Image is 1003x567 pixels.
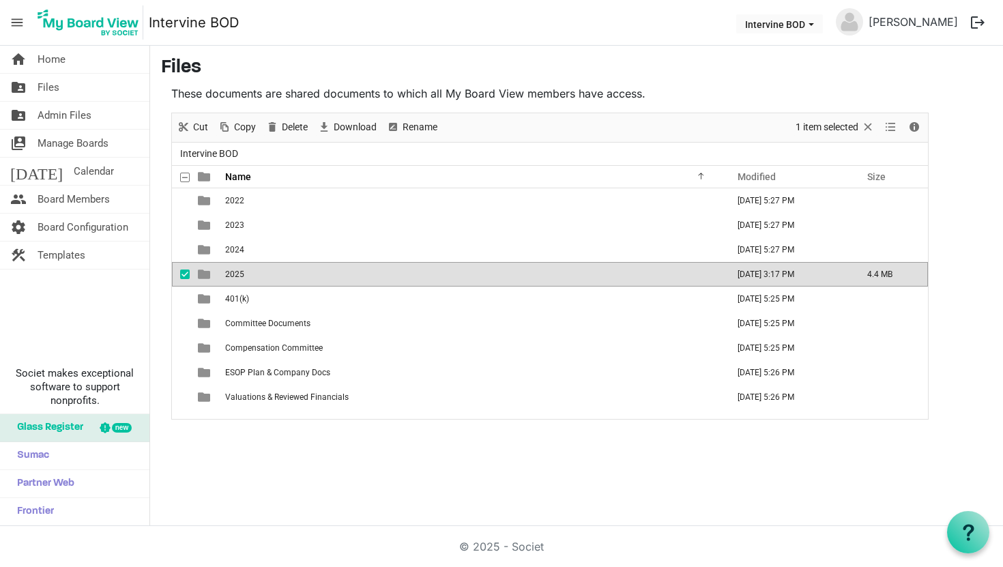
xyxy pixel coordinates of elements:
[149,9,239,36] a: Intervine BOD
[190,262,221,287] td: is template cell column header type
[723,262,853,287] td: September 24, 2025 3:17 PM column header Modified
[33,5,143,40] img: My Board View Logo
[723,188,853,213] td: August 11, 2025 5:27 PM column header Modified
[853,336,928,360] td: is template cell column header Size
[6,366,143,407] span: Societ makes exceptional software to support nonprofits.
[867,171,886,182] span: Size
[172,336,190,360] td: checkbox
[853,262,928,287] td: 4.4 MB is template cell column header Size
[723,360,853,385] td: August 11, 2025 5:26 PM column header Modified
[723,311,853,336] td: August 11, 2025 5:25 PM column header Modified
[903,113,926,142] div: Details
[853,311,928,336] td: is template cell column header Size
[723,385,853,409] td: August 11, 2025 5:26 PM column header Modified
[172,311,190,336] td: checkbox
[10,470,74,497] span: Partner Web
[38,102,91,129] span: Admin Files
[190,237,221,262] td: is template cell column header type
[882,119,899,136] button: View dropdownbutton
[225,368,330,377] span: ESOP Plan & Company Docs
[723,237,853,262] td: August 11, 2025 5:27 PM column header Modified
[10,498,54,525] span: Frontier
[190,336,221,360] td: is template cell column header type
[225,392,349,402] span: Valuations & Reviewed Financials
[172,188,190,213] td: checkbox
[172,213,190,237] td: checkbox
[315,119,379,136] button: Download
[221,360,723,385] td: ESOP Plan & Company Docs is template cell column header Name
[190,287,221,311] td: is template cell column header type
[853,385,928,409] td: is template cell column header Size
[723,213,853,237] td: August 11, 2025 5:27 PM column header Modified
[172,113,213,142] div: Cut
[261,113,312,142] div: Delete
[853,360,928,385] td: is template cell column header Size
[10,158,63,185] span: [DATE]
[221,385,723,409] td: Valuations & Reviewed Financials is template cell column header Name
[791,113,880,142] div: Clear selection
[10,186,27,213] span: people
[381,113,442,142] div: Rename
[38,186,110,213] span: Board Members
[10,130,27,157] span: switch_account
[233,119,257,136] span: Copy
[853,213,928,237] td: is template cell column header Size
[172,385,190,409] td: checkbox
[863,8,963,35] a: [PERSON_NAME]
[33,5,149,40] a: My Board View Logo
[74,158,114,185] span: Calendar
[401,119,439,136] span: Rename
[853,287,928,311] td: is template cell column header Size
[192,119,209,136] span: Cut
[459,540,544,553] a: © 2025 - Societ
[880,113,903,142] div: View
[794,119,860,136] span: 1 item selected
[384,119,440,136] button: Rename
[853,237,928,262] td: is template cell column header Size
[172,237,190,262] td: checkbox
[38,46,66,73] span: Home
[963,8,992,37] button: logout
[225,171,251,182] span: Name
[10,102,27,129] span: folder_shared
[332,119,378,136] span: Download
[10,74,27,101] span: folder_shared
[10,242,27,269] span: construction
[190,213,221,237] td: is template cell column header type
[190,385,221,409] td: is template cell column header type
[221,188,723,213] td: 2022 is template cell column header Name
[225,343,323,353] span: Compensation Committee
[221,287,723,311] td: 401(k) is template cell column header Name
[216,119,259,136] button: Copy
[225,196,244,205] span: 2022
[221,237,723,262] td: 2024 is template cell column header Name
[38,214,128,241] span: Board Configuration
[10,414,83,441] span: Glass Register
[905,119,924,136] button: Details
[112,423,132,433] div: new
[172,262,190,287] td: checkbox
[736,14,823,33] button: Intervine BOD dropdownbutton
[221,336,723,360] td: Compensation Committee is template cell column header Name
[175,119,211,136] button: Cut
[171,85,929,102] p: These documents are shared documents to which all My Board View members have access.
[221,311,723,336] td: Committee Documents is template cell column header Name
[225,220,244,230] span: 2023
[38,74,59,101] span: Files
[4,10,30,35] span: menu
[794,119,877,136] button: Selection
[225,319,310,328] span: Committee Documents
[190,311,221,336] td: is template cell column header type
[723,336,853,360] td: August 11, 2025 5:25 PM column header Modified
[221,213,723,237] td: 2023 is template cell column header Name
[738,171,776,182] span: Modified
[836,8,863,35] img: no-profile-picture.svg
[225,294,249,304] span: 401(k)
[38,130,108,157] span: Manage Boards
[280,119,309,136] span: Delete
[263,119,310,136] button: Delete
[172,360,190,385] td: checkbox
[38,242,85,269] span: Templates
[177,145,241,162] span: Intervine BOD
[10,46,27,73] span: home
